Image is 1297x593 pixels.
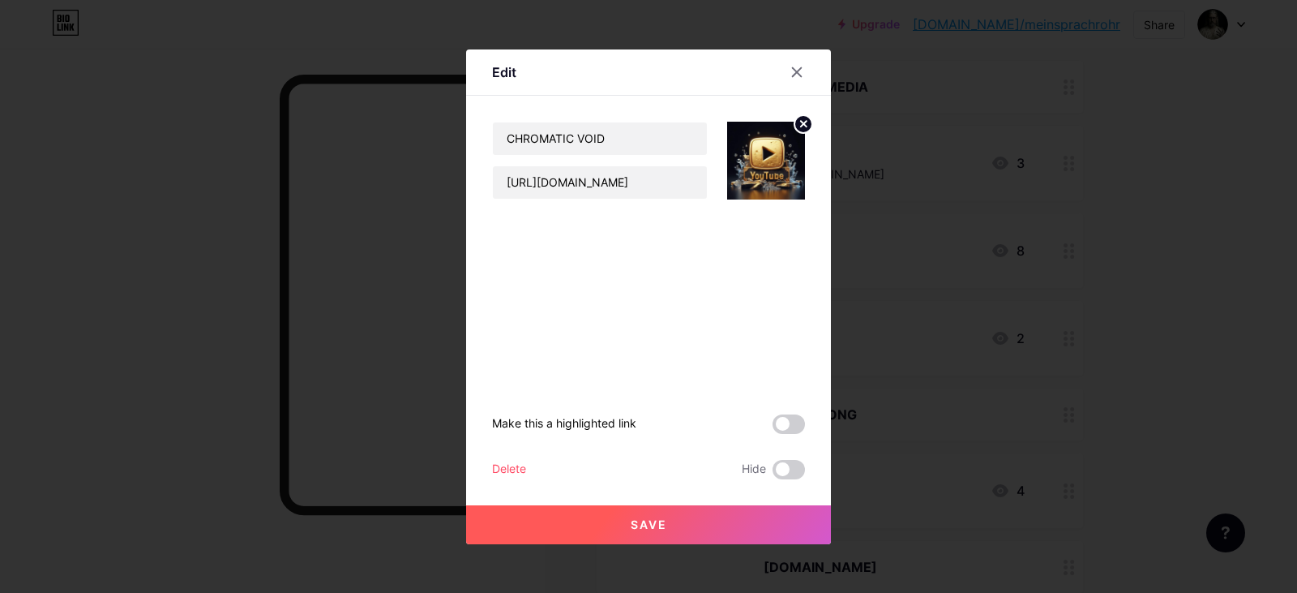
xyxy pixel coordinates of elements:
img: link_thumbnail [727,122,805,200]
div: Edit [492,62,516,82]
span: Save [631,518,667,531]
input: URL [493,166,707,199]
div: Delete [492,460,526,479]
input: Title [493,122,707,155]
div: Make this a highlighted link [492,415,636,434]
span: Hide [742,460,766,479]
button: Save [466,505,831,544]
